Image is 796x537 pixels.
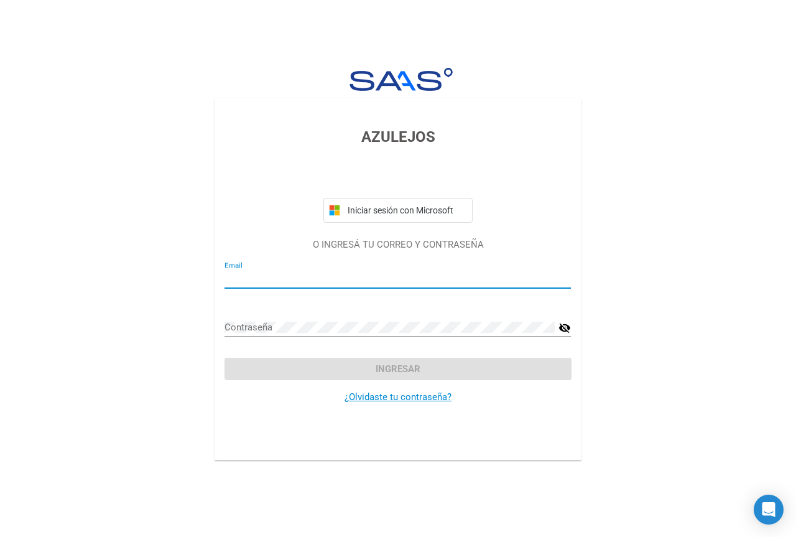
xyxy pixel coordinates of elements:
div: Open Intercom Messenger [754,495,784,525]
span: Ingresar [376,363,420,375]
mat-icon: visibility_off [558,320,571,335]
p: O INGRESÁ TU CORREO Y CONTRASEÑA [224,238,571,252]
h3: AZULEJOS [224,126,571,148]
iframe: Botón Iniciar sesión con Google [317,162,479,189]
span: Iniciar sesión con Microsoft [345,205,467,215]
a: ¿Olvidaste tu contraseña? [345,391,451,403]
button: Ingresar [224,358,571,380]
button: Iniciar sesión con Microsoft [323,198,473,223]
